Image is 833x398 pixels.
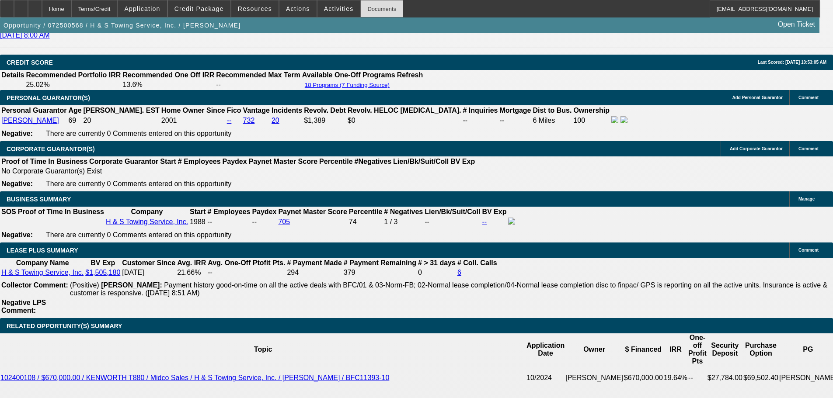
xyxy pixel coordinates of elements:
b: Paynet Master Score [278,208,347,215]
th: Refresh [397,71,424,80]
b: # Coll. Calls [457,259,497,266]
span: Comment [798,248,819,253]
b: Personal Guarantor [1,107,66,114]
th: One-off Profit Pts [688,333,707,366]
td: [DATE] [122,268,176,277]
span: LEASE PLUS SUMMARY [7,247,78,254]
b: Paynet Master Score [249,158,317,165]
b: Negative: [1,231,33,239]
a: 6 [457,269,461,276]
th: $ Financed [624,333,663,366]
b: Vantage [243,107,270,114]
th: Security Deposit [707,333,743,366]
b: Percentile [319,158,352,165]
td: 25.02% [25,80,121,89]
img: linkedin-icon.png [620,116,627,123]
td: 100 [573,116,610,125]
td: -- [216,80,301,89]
span: RELATED OPPORTUNITY(S) SUMMARY [7,322,122,329]
b: Avg. One-Off Ptofit Pts. [208,259,285,266]
img: facebook-icon.png [508,218,515,225]
td: -- [424,217,481,227]
a: -- [482,218,487,225]
b: Negative: [1,130,33,137]
th: Proof of Time In Business [17,208,105,216]
span: There are currently 0 Comments entered on this opportunity [46,130,231,137]
span: Comment [798,146,819,151]
span: BUSINESS SUMMARY [7,196,71,203]
b: Paydex [223,158,247,165]
a: -- [227,117,232,124]
td: -- [251,217,277,227]
th: SOS [1,208,17,216]
span: Resources [238,5,272,12]
button: Credit Package [168,0,230,17]
a: 102400108 / $670,000.00 / KENWORTH T880 / Midco Sales / H & S Towing Service, Inc. / [PERSON_NAME... [0,374,389,381]
span: CORPORATE GUARANTOR(S) [7,145,95,152]
td: -- [207,268,286,277]
span: Manage [798,197,815,201]
b: Revolv. Debt [304,107,346,114]
b: # > 31 days [418,259,456,266]
span: -- [208,218,213,225]
b: Paydex [252,208,276,215]
td: 1988 [189,217,206,227]
a: 20 [272,117,279,124]
span: Opportunity / 072500568 / H & S Towing Service, Inc. / [PERSON_NAME] [3,22,240,29]
b: Avg. IRR [177,259,206,266]
b: Collector Comment: [1,281,68,289]
div: 1 / 3 [384,218,423,226]
span: Credit Package [174,5,224,12]
span: Payment history good-on-time on all the active deals with BFC/01 & 03-Norm-FB; 02-Normal lease co... [70,281,827,297]
td: $69,502.40 [743,366,779,390]
a: H & S Towing Service, Inc. [1,269,84,276]
b: Mortgage [500,107,531,114]
td: 69 [68,116,82,125]
th: Details [1,71,24,80]
a: $1,505,180 [85,269,120,276]
span: Application [124,5,160,12]
a: [PERSON_NAME] [1,117,59,124]
b: Home Owner Since [161,107,225,114]
span: CREDIT SCORE [7,59,53,66]
th: Recommended Max Term [216,71,301,80]
td: -- [462,116,498,125]
b: Negative LPS Comment: [1,299,46,314]
b: Age [68,107,81,114]
a: H & S Towing Service, Inc. [106,218,188,225]
b: # Employees [178,158,221,165]
b: BV Exp [482,208,506,215]
span: PERSONAL GUARANTOR(S) [7,94,90,101]
td: $27,784.00 [707,366,743,390]
td: [PERSON_NAME] [565,366,624,390]
b: Lien/Bk/Suit/Coll [393,158,449,165]
th: Recommended Portfolio IRR [25,71,121,80]
th: Application Date [526,333,565,366]
b: #Negatives [355,158,392,165]
td: No Corporate Guarantor(s) Exist [1,167,479,176]
a: 732 [243,117,255,124]
b: Incidents [272,107,302,114]
b: # Employees [208,208,251,215]
button: 18 Programs (7 Funding Source) [302,81,392,89]
b: # Negatives [384,208,423,215]
td: 294 [286,268,342,277]
b: [PERSON_NAME]. EST [84,107,160,114]
th: Owner [565,333,624,366]
button: Actions [279,0,317,17]
b: Customer Since [122,259,175,266]
td: 20 [83,116,160,125]
span: Actions [286,5,310,12]
b: Start [160,158,176,165]
th: Recommended One Off IRR [122,71,215,80]
span: Add Corporate Guarantor [730,146,783,151]
b: # Inquiries [463,107,498,114]
td: 6 Miles [533,116,572,125]
button: Activities [317,0,360,17]
b: BV Exp [450,158,475,165]
b: Percentile [349,208,382,215]
span: Last Scored: [DATE] 10:53:05 AM [758,60,826,65]
a: 705 [278,218,290,225]
span: (Positive) [70,281,99,289]
td: -- [688,366,707,390]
